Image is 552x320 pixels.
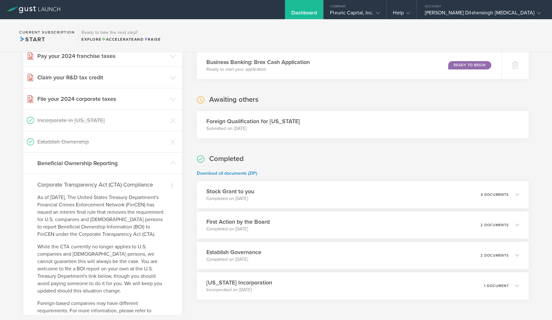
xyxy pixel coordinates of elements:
h3: Pay your 2024 franchise taxes [37,52,167,60]
p: Completed on [DATE] [206,196,254,202]
div: Ready to take the next step?ExploreAccelerateandRaise [78,26,164,45]
h3: Foreign Qualification for [US_STATE] [206,117,300,125]
p: Ready to start your application [206,66,310,73]
h3: Establish Ownership [37,138,167,146]
p: 1 document [484,284,509,288]
h3: Ready to take the next step? [81,30,161,35]
iframe: Chat Widget [520,289,552,320]
p: Incorporated on [DATE] [206,287,272,293]
div: Fleuric Capital, Inc. [330,10,380,19]
div: Business Banking: Brex Cash ApplicationReady to start your applicationReady to Begin [197,52,502,79]
span: and [102,37,144,42]
h3: File your 2024 corporate taxes [37,95,167,103]
h3: Establish Governance [206,248,261,256]
div: [PERSON_NAME] Dilshersingh [MEDICAL_DATA] [425,10,541,19]
span: Accelerate [102,37,134,42]
div: Help [393,10,410,19]
p: 2 documents [480,223,509,227]
p: Completed on [DATE] [206,256,261,263]
div: Explore [81,36,161,42]
span: Raise [144,37,161,42]
p: 4 documents [481,193,509,196]
h4: Corporate Transparency Act (CTA) Compliance [37,180,168,189]
p: While the CTA currently no longer applies to U.S. companies and [DEMOGRAPHIC_DATA] persons, we ca... [37,243,168,295]
h3: Business Banking: Brex Cash Application [206,58,310,66]
h3: Stock Grant to you [206,187,254,196]
h3: Claim your R&D tax credit [37,73,167,82]
div: Dashboard [291,10,317,19]
h2: Awaiting others [209,95,258,104]
h3: First Action by the Board [206,218,270,226]
h3: Beneficial Ownership Reporting [37,159,167,167]
h3: [US_STATE] Incorporation [206,278,272,287]
p: 2 documents [480,254,509,257]
h2: Current Subscription [19,30,75,34]
a: Download all documents (ZIP) [197,171,257,176]
p: Submitted on [DATE] [206,125,300,132]
h2: Completed [209,154,244,164]
div: Ready to Begin [448,61,491,69]
p: Completed on [DATE] [206,226,270,232]
span: Start [19,36,45,43]
h3: Incorporate in [US_STATE] [37,116,167,124]
p: As of [DATE], The United States Treasury Department's Financial Crimes Enforcement Network (FinCE... [37,194,168,238]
